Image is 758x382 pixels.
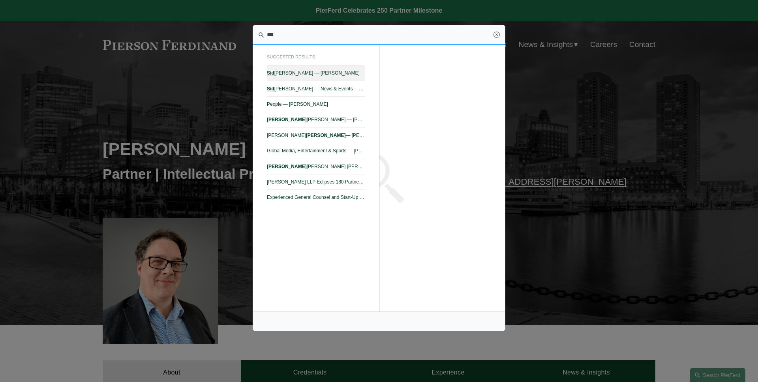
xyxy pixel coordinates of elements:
[267,195,365,200] span: Experienced General Counsel and Start-Up Operator - [PERSON_NAME] - [PERSON_NAME] — [PERSON_NAME]
[306,133,346,138] em: [PERSON_NAME]
[267,52,365,66] span: suggested results
[267,86,274,92] em: Sid
[267,70,274,76] em: Sid
[267,70,365,76] span: [PERSON_NAME] — [PERSON_NAME]
[267,97,365,112] a: People — [PERSON_NAME]
[267,179,365,185] span: [PERSON_NAME] LLP Eclipses 180 Partner [PERSON_NAME] — [PERSON_NAME]
[493,32,500,38] a: Close
[267,128,365,143] a: [PERSON_NAME][PERSON_NAME]— [PERSON_NAME]
[267,112,365,127] a: [PERSON_NAME][PERSON_NAME] — [PERSON_NAME]
[267,143,365,159] a: Global Media, Entertainment & Sports — [PERSON_NAME]
[267,86,365,92] span: [PERSON_NAME] — News & Events — [PERSON_NAME]
[267,164,365,169] span: [PERSON_NAME] [PERSON_NAME] as Partner in its Intellectual Property Practice — [PERSON_NAME]
[267,174,365,190] a: [PERSON_NAME] LLP Eclipses 180 Partner [PERSON_NAME] — [PERSON_NAME]
[253,25,505,45] input: Search this site
[267,148,365,154] span: Global Media, Entertainment & Sports — [PERSON_NAME]
[267,159,365,174] a: [PERSON_NAME][PERSON_NAME] [PERSON_NAME] as Partner in its Intellectual Property Practice — [PERS...
[267,190,365,205] a: Experienced General Counsel and Start-Up Operator - [PERSON_NAME] - [PERSON_NAME] — [PERSON_NAME]
[267,81,365,97] a: Sid[PERSON_NAME] — News & Events — [PERSON_NAME]
[267,117,365,122] span: [PERSON_NAME] — [PERSON_NAME]
[267,117,307,122] em: [PERSON_NAME]
[267,133,365,138] span: [PERSON_NAME] — [PERSON_NAME]
[267,101,365,107] span: People — [PERSON_NAME]
[267,66,365,81] a: Sid[PERSON_NAME] — [PERSON_NAME]
[267,164,307,169] em: [PERSON_NAME]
